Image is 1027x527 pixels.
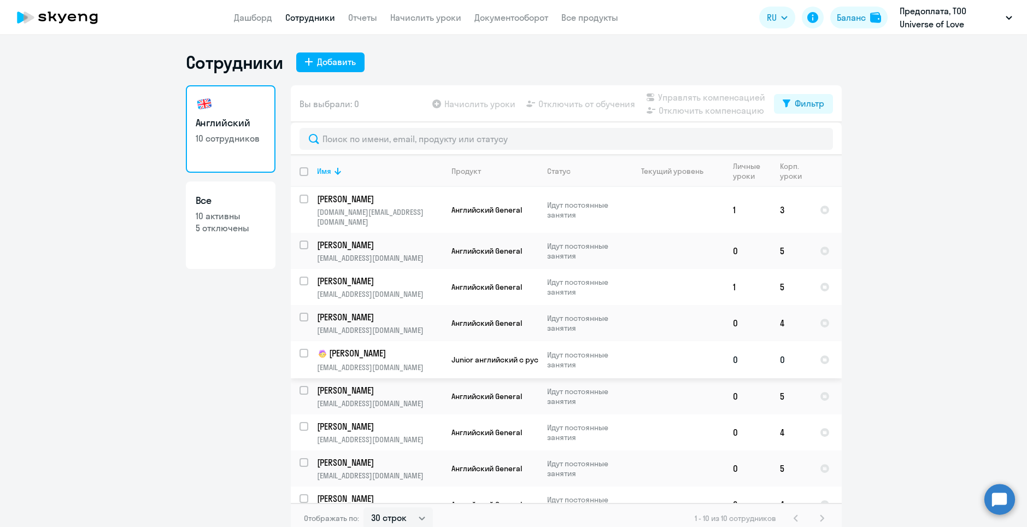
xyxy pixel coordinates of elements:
[780,161,811,181] div: Корп. уроки
[547,350,622,370] p: Идут постоянные занятия
[771,187,811,233] td: 3
[196,116,266,130] h3: Английский
[451,464,522,473] span: Английский General
[547,459,622,478] p: Идут постоянные занятия
[317,193,442,205] a: [PERSON_NAME]
[724,414,771,450] td: 0
[724,305,771,341] td: 0
[547,423,622,442] p: Идут постоянные занятия
[795,97,824,110] div: Фильтр
[317,347,442,360] a: child[PERSON_NAME]
[837,11,866,24] div: Баланс
[771,341,811,378] td: 0
[317,275,441,287] p: [PERSON_NAME]
[390,12,461,23] a: Начислить уроки
[451,282,522,292] span: Английский General
[317,207,442,227] p: [DOMAIN_NAME][EMAIL_ADDRESS][DOMAIN_NAME]
[317,166,331,176] div: Имя
[196,95,213,113] img: english
[317,384,442,396] a: [PERSON_NAME]
[733,161,771,181] div: Личные уроки
[641,166,703,176] div: Текущий уровень
[771,378,811,414] td: 5
[196,132,266,144] p: 10 сотрудников
[547,200,622,220] p: Идут постоянные занятия
[547,241,622,261] p: Идут постоянные занятия
[451,205,522,215] span: Английский General
[296,52,365,72] button: Добавить
[317,420,442,432] a: [PERSON_NAME]
[317,325,442,335] p: [EMAIL_ADDRESS][DOMAIN_NAME]
[451,500,522,510] span: Английский General
[186,181,275,269] a: Все10 активны5 отключены
[695,513,776,523] span: 1 - 10 из 10 сотрудников
[771,414,811,450] td: 4
[724,450,771,487] td: 0
[771,450,811,487] td: 5
[547,166,622,176] div: Статус
[547,387,622,406] p: Идут постоянные занятия
[774,94,833,114] button: Фильтр
[724,269,771,305] td: 1
[733,161,764,181] div: Личные уроки
[317,348,328,359] img: child
[317,362,442,372] p: [EMAIL_ADDRESS][DOMAIN_NAME]
[317,239,441,251] p: [PERSON_NAME]
[759,7,795,28] button: RU
[317,275,442,287] a: [PERSON_NAME]
[234,12,272,23] a: Дашборд
[724,341,771,378] td: 0
[547,495,622,514] p: Идут постоянные занятия
[451,166,481,176] div: Продукт
[451,318,522,328] span: Английский General
[451,391,522,401] span: Английский General
[547,277,622,297] p: Идут постоянные занятия
[870,12,881,23] img: balance
[451,166,538,176] div: Продукт
[317,384,441,396] p: [PERSON_NAME]
[317,420,441,432] p: [PERSON_NAME]
[724,187,771,233] td: 1
[196,222,266,234] p: 5 отключены
[317,435,442,444] p: [EMAIL_ADDRESS][DOMAIN_NAME]
[317,347,441,360] p: [PERSON_NAME]
[317,399,442,408] p: [EMAIL_ADDRESS][DOMAIN_NAME]
[631,166,724,176] div: Текущий уровень
[317,253,442,263] p: [EMAIL_ADDRESS][DOMAIN_NAME]
[780,161,803,181] div: Корп. уроки
[317,493,442,505] a: [PERSON_NAME]
[547,313,622,333] p: Идут постоянные занятия
[830,7,888,28] button: Балансbalance
[900,4,1001,31] p: Предоплата, ТОО Universe of Love (Универсе оф лове)
[317,55,356,68] div: Добавить
[317,193,441,205] p: [PERSON_NAME]
[317,311,441,323] p: [PERSON_NAME]
[186,51,283,73] h1: Сотрудники
[317,166,442,176] div: Имя
[547,166,571,176] div: Статус
[317,493,441,505] p: [PERSON_NAME]
[771,233,811,269] td: 5
[724,487,771,523] td: 3
[285,12,335,23] a: Сотрудники
[186,85,275,173] a: Английский10 сотрудников
[894,4,1018,31] button: Предоплата, ТОО Universe of Love (Универсе оф лове)
[451,428,522,437] span: Английский General
[300,97,359,110] span: Вы выбрали: 0
[724,378,771,414] td: 0
[451,355,657,365] span: Junior английский с русскоговорящим преподавателем
[317,239,442,251] a: [PERSON_NAME]
[317,456,441,469] p: [PERSON_NAME]
[317,311,442,323] a: [PERSON_NAME]
[451,246,522,256] span: Английский General
[767,11,777,24] span: RU
[771,305,811,341] td: 4
[561,12,618,23] a: Все продукты
[724,233,771,269] td: 0
[474,12,548,23] a: Документооборот
[771,487,811,523] td: 4
[317,456,442,469] a: [PERSON_NAME]
[300,128,833,150] input: Поиск по имени, email, продукту или статусу
[771,269,811,305] td: 5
